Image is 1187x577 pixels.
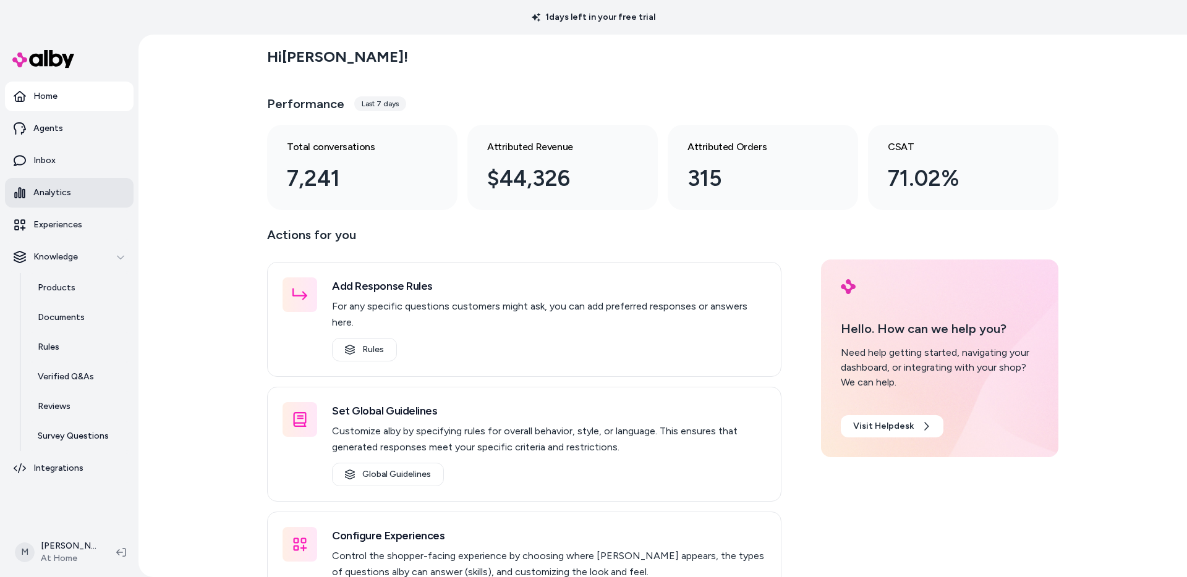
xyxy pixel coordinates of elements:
[668,125,858,210] a: Attributed Orders 315
[15,542,35,562] span: M
[38,400,70,413] p: Reviews
[841,345,1039,390] div: Need help getting started, navigating your dashboard, or integrating with your shop? We can help.
[5,210,134,240] a: Experiences
[267,125,457,210] a: Total conversations 7,241
[5,453,134,483] a: Integrations
[25,303,134,332] a: Documents
[38,430,109,442] p: Survey Questions
[5,178,134,208] a: Analytics
[487,140,618,154] h3: Attributed Revenue
[38,341,59,353] p: Rules
[25,362,134,392] a: Verified Q&As
[38,311,85,324] p: Documents
[267,48,408,66] h2: Hi [PERSON_NAME] !
[888,140,1019,154] h3: CSAT
[332,338,397,361] a: Rules
[332,463,444,486] a: Global Guidelines
[332,423,766,455] p: Customize alby by specifying rules for overall behavior, style, or language. This ensures that ge...
[33,219,82,231] p: Experiences
[25,273,134,303] a: Products
[38,371,94,383] p: Verified Q&As
[841,415,943,437] a: Visit Helpdesk
[33,187,71,199] p: Analytics
[33,462,83,474] p: Integrations
[687,140,819,154] h3: Attributed Orders
[524,11,663,23] p: 1 days left in your free trial
[33,251,78,263] p: Knowledge
[888,162,1019,195] div: 71.02%
[7,533,106,572] button: M[PERSON_NAME]At Home
[841,279,856,294] img: alby Logo
[332,527,766,544] h3: Configure Experiences
[332,277,766,295] h3: Add Response Rules
[354,96,406,111] div: Last 7 days
[12,50,74,68] img: alby Logo
[841,319,1039,338] p: Hello. How can we help you?
[5,146,134,175] a: Inbox
[332,402,766,419] h3: Set Global Guidelines
[332,298,766,331] p: For any specific questions customers might ask, you can add preferred responses or answers here.
[33,154,56,167] p: Inbox
[868,125,1058,210] a: CSAT 71.02%
[267,225,781,255] p: Actions for you
[38,282,75,294] p: Products
[25,332,134,362] a: Rules
[5,82,134,111] a: Home
[5,242,134,272] button: Knowledge
[267,95,344,112] h3: Performance
[33,90,57,103] p: Home
[33,122,63,135] p: Agents
[25,421,134,451] a: Survey Questions
[5,114,134,143] a: Agents
[687,162,819,195] div: 315
[25,392,134,421] a: Reviews
[287,162,418,195] div: 7,241
[41,552,96,565] span: At Home
[41,540,96,552] p: [PERSON_NAME]
[487,162,618,195] div: $44,326
[467,125,658,210] a: Attributed Revenue $44,326
[287,140,418,154] h3: Total conversations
